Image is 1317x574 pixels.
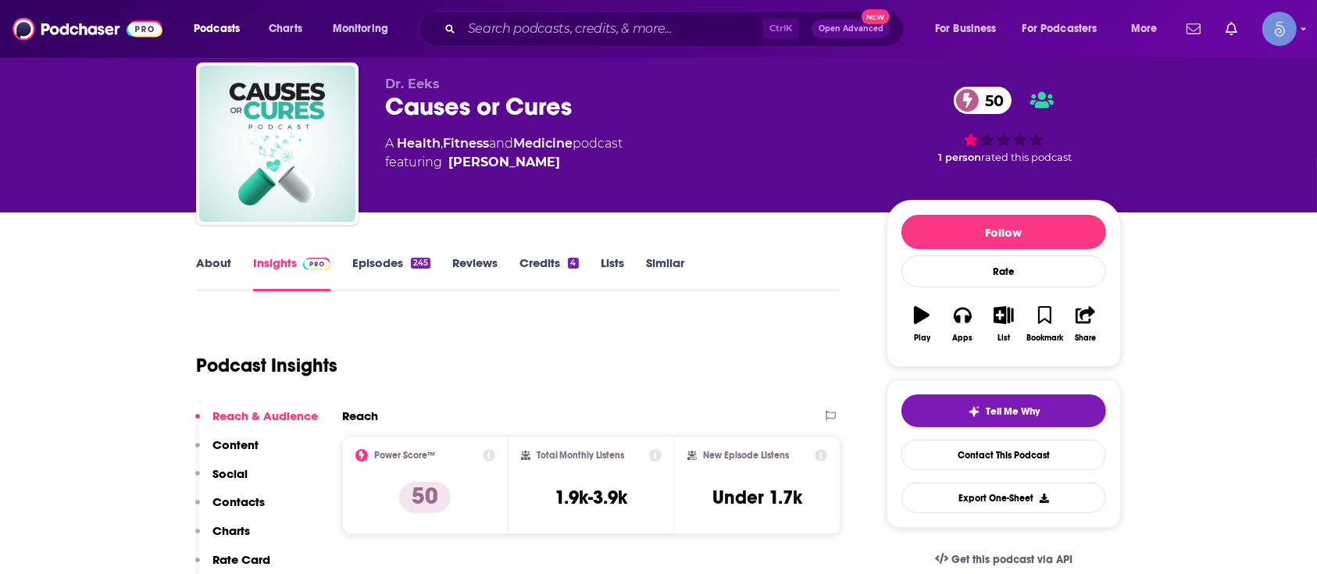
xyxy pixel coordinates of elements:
p: Rate Card [212,552,270,567]
span: Podcasts [194,18,240,40]
button: open menu [1012,16,1120,41]
span: Logged in as Spiral5-G1 [1262,12,1297,46]
a: Charts [259,16,312,41]
h3: Under 1.7k [712,486,802,509]
a: Show notifications dropdown [1180,16,1207,42]
button: Reach & Audience [195,408,318,437]
div: List [998,333,1010,343]
button: open menu [183,16,260,41]
button: Bookmark [1024,296,1065,352]
div: Bookmark [1026,333,1063,343]
div: Play [914,333,930,343]
h2: Total Monthly Listens [537,450,625,461]
p: 50 [399,482,451,513]
img: Causes or Cures [199,66,355,222]
span: Tell Me Why [987,405,1040,418]
a: Similar [646,255,684,291]
p: Contacts [212,494,265,509]
p: Reach & Audience [212,408,318,423]
span: 1 person [938,152,981,163]
h2: Reach [342,408,378,423]
button: Charts [195,523,250,552]
img: User Profile [1262,12,1297,46]
a: Episodes245 [352,255,430,291]
p: Content [212,437,259,452]
img: Podchaser Pro [303,258,330,270]
div: Apps [953,333,973,343]
input: Search podcasts, credits, & more... [462,16,762,41]
span: , [441,136,443,151]
a: About [196,255,231,291]
h2: New Episode Listens [703,450,789,461]
span: Monitoring [333,18,388,40]
div: Rate [901,255,1106,287]
button: open menu [1120,16,1177,41]
a: InsightsPodchaser Pro [253,255,330,291]
button: Share [1065,296,1106,352]
a: Contact This Podcast [901,440,1106,470]
span: More [1131,18,1158,40]
a: Fitness [443,136,489,151]
button: Play [901,296,942,352]
button: Follow [901,215,1106,249]
div: Share [1075,333,1096,343]
button: Open AdvancedNew [812,20,890,38]
button: Export One-Sheet [901,483,1106,513]
button: Contacts [195,494,265,523]
button: open menu [322,16,409,41]
span: 50 [969,87,1012,114]
button: Social [195,466,248,495]
span: For Podcasters [1023,18,1097,40]
div: [PERSON_NAME] [448,153,560,172]
a: Lists [601,255,624,291]
div: 245 [411,258,430,269]
span: featuring [385,153,623,172]
span: Open Advanced [819,25,883,33]
div: 50 1 personrated this podcast [887,77,1121,173]
div: A podcast [385,134,623,172]
h3: 1.9k-3.9k [555,486,627,509]
span: Dr. Eeks [385,77,440,91]
a: Medicine [513,136,573,151]
a: Reviews [452,255,498,291]
span: New [862,9,890,24]
button: tell me why sparkleTell Me Why [901,394,1106,427]
span: and [489,136,513,151]
button: Content [195,437,259,466]
button: Show profile menu [1262,12,1297,46]
h2: Power Score™ [374,450,435,461]
img: tell me why sparkle [968,405,980,418]
span: Ctrl K [762,19,799,39]
a: 50 [954,87,1012,114]
button: Apps [942,296,983,352]
a: Health [397,136,441,151]
p: Charts [212,523,250,538]
h1: Podcast Insights [196,354,337,377]
p: Social [212,466,248,481]
button: open menu [924,16,1016,41]
a: Credits4 [519,255,578,291]
button: List [983,296,1024,352]
div: Search podcasts, credits, & more... [434,11,919,47]
a: Show notifications dropdown [1219,16,1244,42]
span: For Business [935,18,997,40]
span: Get this podcast via API [951,553,1073,566]
span: rated this podcast [981,152,1072,163]
img: Podchaser - Follow, Share and Rate Podcasts [12,14,162,44]
div: 4 [568,258,578,269]
span: Charts [269,18,302,40]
